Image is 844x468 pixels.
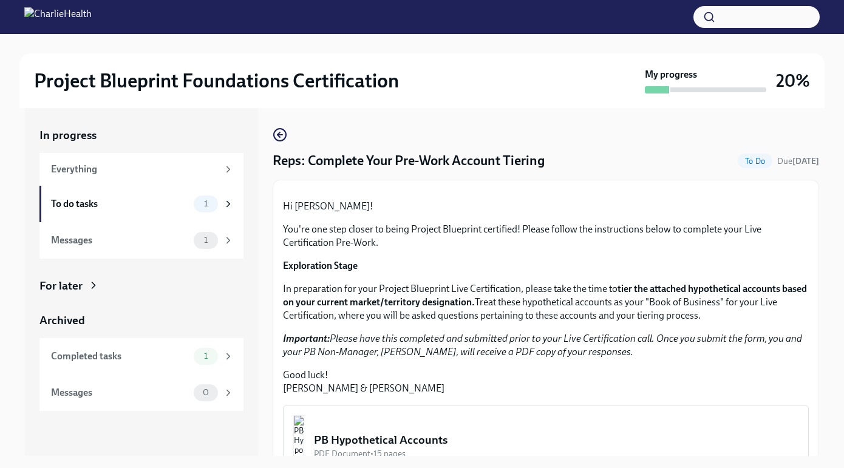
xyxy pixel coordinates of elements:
[39,338,243,375] a: Completed tasks1
[39,222,243,259] a: Messages1
[34,69,399,93] h2: Project Blueprint Foundations Certification
[273,152,545,170] h4: Reps: Complete Your Pre-Work Account Tiering
[197,199,215,208] span: 1
[283,200,809,213] p: Hi [PERSON_NAME]!
[39,278,243,294] a: For later
[283,333,802,358] em: Please have this completed and submitted prior to your Live Certification call. Once you submit t...
[283,333,330,344] strong: Important:
[51,197,189,211] div: To do tasks
[51,234,189,247] div: Messages
[39,127,243,143] a: In progress
[776,70,810,92] h3: 20%
[738,157,772,166] span: To Do
[197,351,215,361] span: 1
[197,236,215,245] span: 1
[51,350,189,363] div: Completed tasks
[283,223,809,249] p: You're one step closer to being Project Blueprint certified! Please follow the instructions below...
[39,278,83,294] div: For later
[51,163,218,176] div: Everything
[24,7,92,27] img: CharlieHealth
[283,368,809,395] p: Good luck! [PERSON_NAME] & [PERSON_NAME]
[39,375,243,411] a: Messages0
[39,186,243,222] a: To do tasks1
[39,153,243,186] a: Everything
[314,448,798,460] div: PDF Document • 15 pages
[39,313,243,328] a: Archived
[645,68,697,81] strong: My progress
[196,388,216,397] span: 0
[314,432,798,448] div: PB Hypothetical Accounts
[777,155,819,167] span: September 8th, 2025 10:00
[51,386,189,399] div: Messages
[777,156,819,166] span: Due
[792,156,819,166] strong: [DATE]
[283,260,358,271] strong: Exploration Stage
[283,282,809,322] p: In preparation for your Project Blueprint Live Certification, please take the time to Treat these...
